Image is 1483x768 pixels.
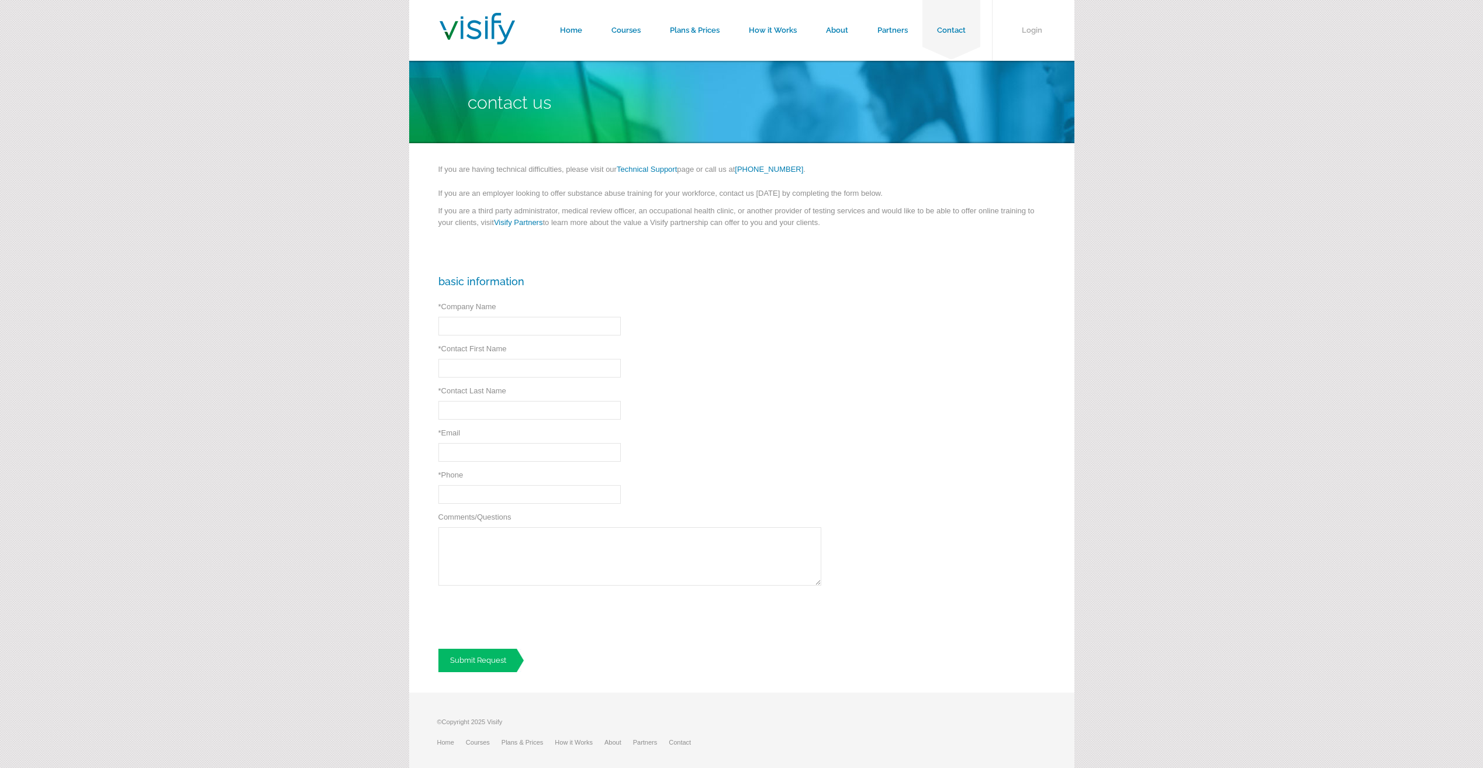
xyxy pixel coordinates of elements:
p: If you are a third party administrator, medical review officer, an occupational health clinic, or... [438,205,1045,234]
h3: Basic Information [438,275,1045,288]
a: How it Works [555,739,604,746]
img: Visify Training [440,13,515,44]
label: Company Name [438,302,496,311]
label: Contact First Name [438,344,507,353]
a: Technical Support [617,165,677,174]
a: Contact [669,739,703,746]
iframe: reCAPTCHA [438,594,616,640]
a: About [604,739,633,746]
a: Visify Partners [494,218,543,227]
label: Phone [438,471,464,479]
a: Courses [466,739,502,746]
a: Visify Training [440,31,515,48]
span: Contact Us [468,92,551,113]
span: Copyright 2025 Visify [442,718,503,725]
label: Comments/Questions [438,513,511,521]
a: Submit Request [438,649,524,672]
label: Email [438,428,461,437]
a: Partners [633,739,669,746]
a: Plans & Prices [502,739,555,746]
p: If you are having technical difficulties, please visit our page or call us at . [438,164,1045,181]
p: If you are an employer looking to offer substance abuse training for your workforce, contact us [... [438,188,1045,205]
a: [PHONE_NUMBER] [735,165,803,174]
label: Contact Last Name [438,386,506,395]
p: © [437,716,703,734]
a: Home [437,739,466,746]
